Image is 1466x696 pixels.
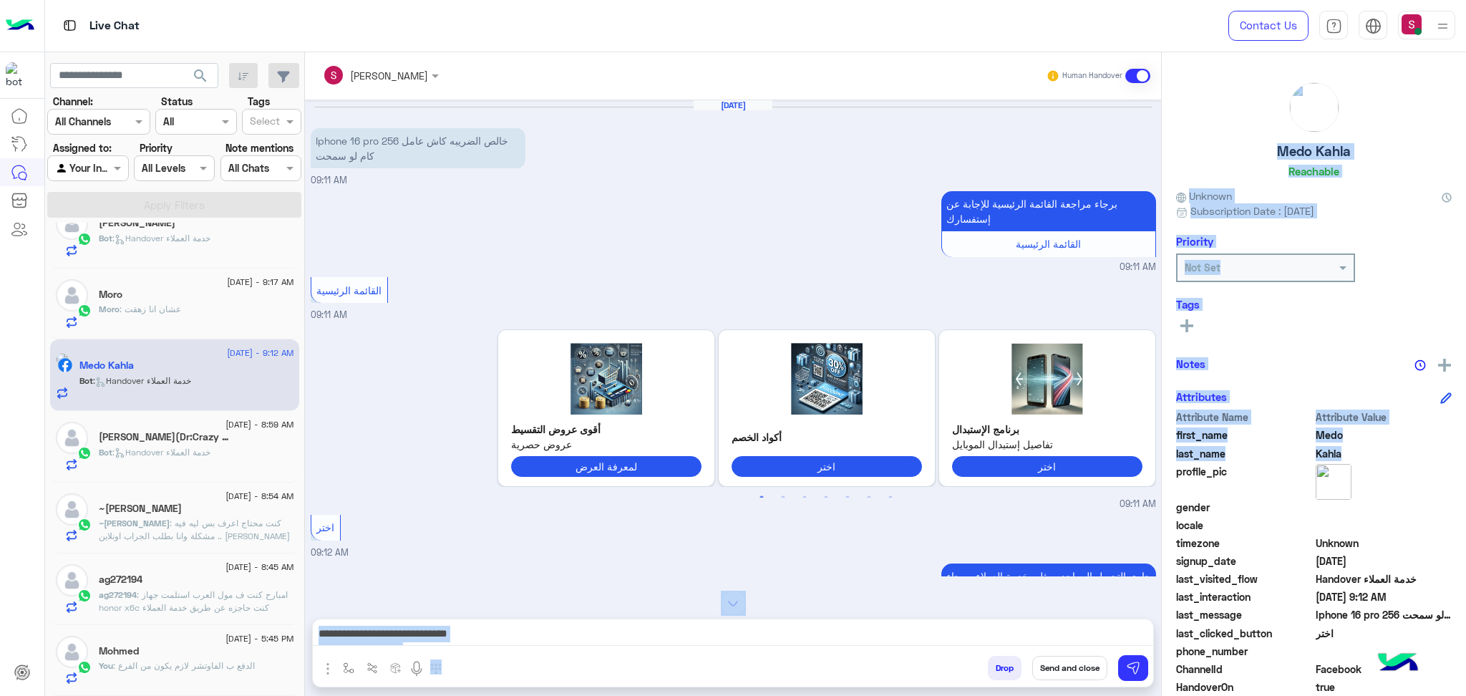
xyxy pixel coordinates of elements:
span: last_interaction [1176,589,1313,604]
span: 2025-08-29T06:12:09.472Z [1316,589,1452,604]
button: 5 of 3 [840,490,855,505]
span: null [1316,518,1452,533]
span: عروض حصرية [511,437,702,452]
span: امبارح كنت ف مول العرب استلمت جهاز honor x6c كنت حاجزه عن طريق خدمة العملاء بطريقة "in store " pi... [99,589,291,677]
span: الدفع ب الفاوتشر لازم يكون من الفرع [113,660,255,671]
img: WhatsApp [77,589,92,603]
p: 29/8/2025, 9:12 AM [941,564,1156,604]
span: اختر [1316,626,1452,641]
span: 09:11 AM [1120,498,1156,511]
img: Trigger scenario [366,662,378,674]
h5: Medo Kahla [79,359,134,372]
h6: Tags [1176,298,1452,311]
img: defaultAdmin.png [56,636,88,668]
span: Medo [1316,427,1452,443]
span: phone_number [1176,644,1313,659]
span: null [1316,500,1452,515]
button: select flow [337,656,361,680]
span: 09:11 AM [311,309,347,320]
img: defaultAdmin.png [56,422,88,454]
span: Iphone 16 pro 256 خالص الضريبه كاش عامل كام لو سمحت [1316,607,1452,622]
span: Attribute Name [1176,410,1313,425]
h5: ag272194 [99,574,142,586]
h6: Notes [1176,357,1205,370]
h5: Dalia Mohamed(Dr:Crazy 👩🏻‍⚕) [99,431,236,443]
img: picture [1290,83,1339,132]
span: اختر [316,521,334,533]
img: send message [1126,661,1140,675]
h5: Moro [99,289,122,301]
div: Select [248,113,280,132]
img: userImage [1402,14,1422,34]
button: 7 of 3 [883,490,898,505]
img: scroll [721,591,746,616]
span: [DATE] - 9:12 AM [227,347,293,359]
img: WhatsApp [77,446,92,460]
img: WhatsApp [77,232,92,246]
h5: Medo Kahla [1277,143,1351,160]
span: Kahla [1316,446,1452,461]
span: true [1316,680,1452,695]
span: Unknown [1176,188,1232,203]
img: 2KfYs9iq2KjYr9in2YQucG5n.png [952,343,1142,415]
span: كنت محتاج اعرف بس ليه فيه مشكلة وانا بطلب الجراب اونلاين .. بيديني ال shipping information مش مش ... [99,518,290,567]
img: defaultAdmin.png [56,208,88,240]
span: HandoverOn [1176,680,1313,695]
span: last_name [1176,446,1313,461]
h6: Reachable [1288,165,1339,178]
span: last_clicked_button [1176,626,1313,641]
img: send attachment [319,660,336,677]
img: 2K7YtdmFLnBuZw%3D%3D.png [732,343,922,415]
button: Drop [988,656,1021,680]
p: 29/8/2025, 9:11 AM [941,191,1156,231]
span: : Handover خدمة العملاء [93,375,191,386]
p: أقوى عروض التقسيط [511,422,702,437]
img: defaultAdmin.png [56,493,88,526]
img: defaultAdmin.png [56,279,88,311]
span: 2025-08-29T06:11:42.869Z [1316,554,1452,569]
span: [DATE] - 5:45 PM [225,632,293,645]
span: 09:11 AM [1120,261,1156,274]
img: Facebook [58,358,72,372]
span: ChannelId [1176,662,1313,677]
p: 29/8/2025, 9:11 AM [311,128,525,168]
p: أكواد الخصم [732,430,922,445]
span: Unknown [1316,536,1452,551]
span: 0 [1316,662,1452,677]
small: Human Handover [1062,70,1122,82]
span: Bot [79,375,93,386]
span: last_message [1176,607,1313,622]
span: Moro [99,304,120,314]
label: Priority [140,140,173,155]
button: 6 of 3 [862,490,876,505]
span: ag272194 [99,589,137,600]
span: : Handover خدمة العملاء [112,233,210,243]
img: defaultAdmin.png [56,564,88,596]
label: Status [161,94,193,109]
span: locale [1176,518,1313,533]
span: ~[PERSON_NAME] [99,518,170,528]
label: Assigned to: [53,140,112,155]
label: Tags [248,94,270,109]
span: 09:11 AM [311,175,347,185]
h5: Mohmed [99,645,139,657]
span: Attribute Value [1316,410,1452,425]
span: القائمة الرئيسية [316,284,382,296]
span: Subscription Date : [DATE] [1190,203,1314,218]
label: Channel: [53,94,93,109]
h6: [DATE] [694,100,772,110]
h5: ~Mina [99,503,182,515]
span: first_name [1176,427,1313,443]
button: 4 of 3 [819,490,833,505]
h5: Sally elmalatwy [99,217,175,229]
span: Bot [99,447,112,458]
p: Live Chat [89,16,140,36]
img: 2KrZgtiz2YrYtyAyLnBuZw%3D%3D.png [511,343,702,415]
span: : Handover خدمة العملاء [112,447,210,458]
p: برنامج الإستبدال [952,422,1142,437]
span: gender [1176,500,1313,515]
button: create order [384,656,408,680]
span: القائمة الرئيسية [1016,238,1081,250]
button: 2 of 3 [776,490,790,505]
a: tab [1319,11,1348,41]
